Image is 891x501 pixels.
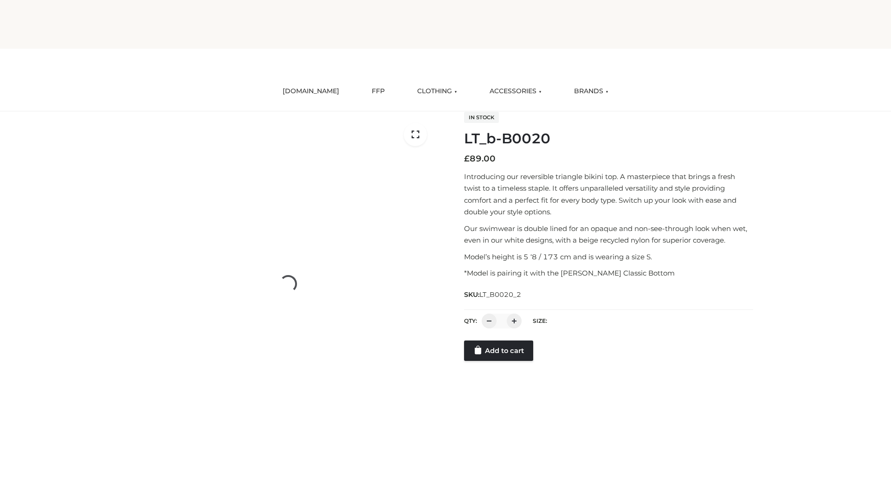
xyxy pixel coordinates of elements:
span: £ [464,154,470,164]
span: In stock [464,112,499,123]
p: Introducing our reversible triangle bikini top. A masterpiece that brings a fresh twist to a time... [464,171,753,218]
a: Add to cart [464,340,533,361]
a: ACCESSORIES [483,81,549,102]
a: CLOTHING [410,81,464,102]
h1: LT_b-B0020 [464,130,753,147]
a: FFP [365,81,392,102]
label: Size: [533,317,547,324]
bdi: 89.00 [464,154,496,164]
a: BRANDS [567,81,615,102]
span: SKU: [464,289,522,300]
label: QTY: [464,317,477,324]
p: Model’s height is 5 ‘8 / 173 cm and is wearing a size S. [464,251,753,263]
p: Our swimwear is double lined for an opaque and non-see-through look when wet, even in our white d... [464,223,753,246]
a: [DOMAIN_NAME] [276,81,346,102]
span: LT_B0020_2 [479,290,521,299]
p: *Model is pairing it with the [PERSON_NAME] Classic Bottom [464,267,753,279]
